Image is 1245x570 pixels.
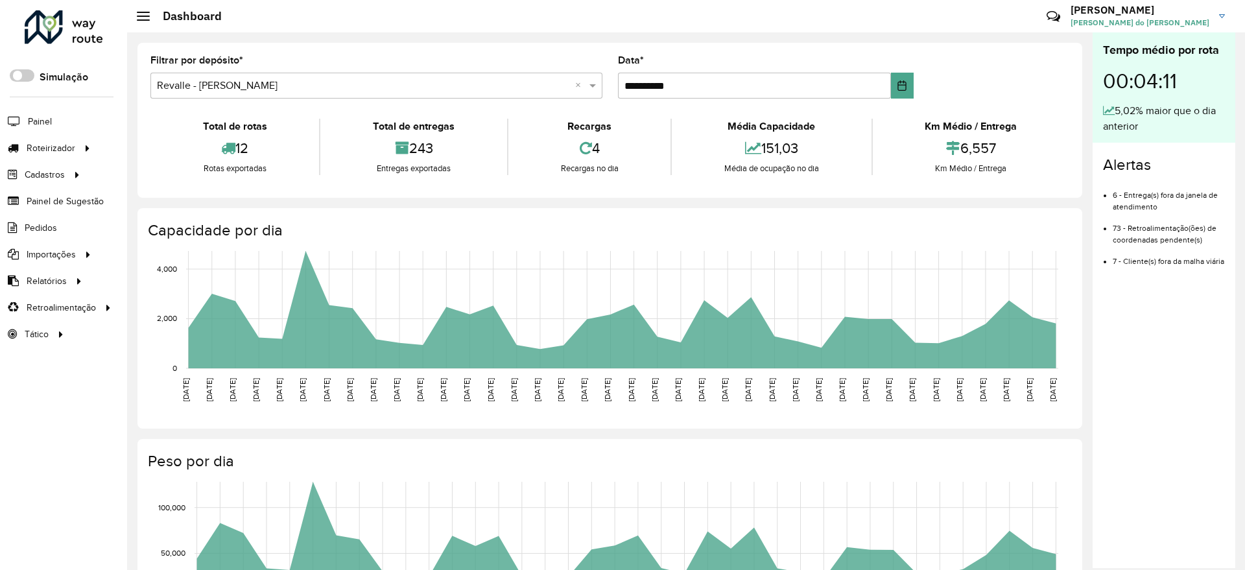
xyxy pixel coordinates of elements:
text: [DATE] [392,378,401,401]
div: Média de ocupação no dia [675,162,868,175]
span: Painel de Sugestão [27,195,104,208]
text: [DATE] [884,378,893,401]
div: 6,557 [876,134,1066,162]
text: [DATE] [814,378,823,401]
h3: [PERSON_NAME] [1071,4,1209,16]
text: [DATE] [791,378,800,401]
span: Cadastros [25,168,65,182]
div: Média Capacidade [675,119,868,134]
div: 5,02% maior que o dia anterior [1103,103,1225,134]
text: [DATE] [674,378,682,401]
text: [DATE] [298,378,307,401]
div: 4 [512,134,667,162]
h4: Capacidade por dia [148,221,1069,240]
text: [DATE] [1049,378,1057,401]
text: [DATE] [533,378,541,401]
span: Importações [27,248,76,261]
text: [DATE] [908,378,916,401]
div: Total de rotas [154,119,316,134]
text: [DATE] [603,378,611,401]
text: [DATE] [1025,378,1034,401]
div: 243 [324,134,503,162]
text: [DATE] [720,378,729,401]
text: [DATE] [228,378,237,401]
div: Tempo médio por rota [1103,42,1225,59]
div: Recargas [512,119,667,134]
text: [DATE] [768,378,776,401]
li: 73 - Retroalimentação(ões) de coordenadas pendente(s) [1113,213,1225,246]
text: [DATE] [182,378,190,401]
label: Simulação [40,69,88,85]
span: Retroalimentação [27,301,96,315]
text: [DATE] [416,378,424,401]
h4: Alertas [1103,156,1225,174]
a: Contato Rápido [1039,3,1067,30]
text: [DATE] [205,378,213,401]
div: Km Médio / Entrega [876,162,1066,175]
div: Entregas exportadas [324,162,503,175]
div: 12 [154,134,316,162]
span: Relatórios [27,274,67,288]
text: [DATE] [252,378,260,401]
text: [DATE] [838,378,846,401]
text: [DATE] [462,378,471,401]
text: [DATE] [486,378,495,401]
text: [DATE] [369,378,377,401]
div: Total de entregas [324,119,503,134]
li: 7 - Cliente(s) fora da malha viária [1113,246,1225,267]
div: Recargas no dia [512,162,667,175]
li: 6 - Entrega(s) fora da janela de atendimento [1113,180,1225,213]
text: [DATE] [744,378,752,401]
text: [DATE] [439,378,447,401]
span: Pedidos [25,221,57,235]
text: [DATE] [955,378,964,401]
text: [DATE] [978,378,987,401]
text: 50,000 [161,549,185,558]
text: [DATE] [650,378,659,401]
h4: Peso por dia [148,452,1069,471]
text: [DATE] [510,378,518,401]
text: [DATE] [932,378,940,401]
button: Choose Date [891,73,914,99]
text: [DATE] [275,378,283,401]
text: [DATE] [322,378,331,401]
text: 0 [172,364,177,372]
span: Roteirizador [27,141,75,155]
text: [DATE] [1002,378,1010,401]
text: 100,000 [158,503,185,512]
text: 4,000 [157,265,177,273]
text: [DATE] [556,378,565,401]
span: Clear all [575,78,586,93]
div: 00:04:11 [1103,59,1225,103]
text: [DATE] [627,378,635,401]
div: Rotas exportadas [154,162,316,175]
span: [PERSON_NAME] do [PERSON_NAME] [1071,17,1209,29]
text: [DATE] [346,378,354,401]
label: Data [618,53,644,68]
span: Painel [28,115,52,128]
label: Filtrar por depósito [150,53,243,68]
div: 151,03 [675,134,868,162]
text: [DATE] [697,378,705,401]
div: Km Médio / Entrega [876,119,1066,134]
text: [DATE] [580,378,588,401]
h2: Dashboard [150,9,222,23]
span: Tático [25,327,49,341]
text: [DATE] [861,378,870,401]
text: 2,000 [157,315,177,323]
